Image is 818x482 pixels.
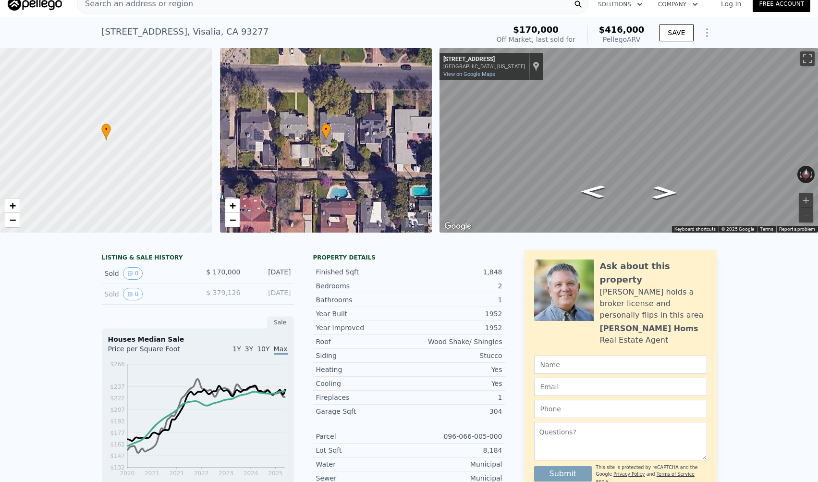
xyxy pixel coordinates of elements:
div: Sold [105,288,190,300]
div: 1 [409,295,502,305]
div: Pellego ARV [599,35,645,44]
div: 1952 [409,323,502,333]
button: Toggle fullscreen view [800,51,815,66]
div: [DATE] [248,267,291,280]
div: Sold [105,267,190,280]
span: + [10,199,16,211]
path: Go West, W Myrtle Ave [642,183,688,202]
div: 096-066-005-000 [409,432,502,441]
div: • [101,124,111,140]
div: LISTING & SALE HISTORY [102,254,294,263]
div: [STREET_ADDRESS] , Visalia , CA 93277 [102,25,269,38]
a: Terms of Service [657,471,695,477]
div: Fireplaces [316,393,409,402]
tspan: 2021 [169,470,184,477]
tspan: $132 [110,464,125,471]
tspan: 2025 [268,470,283,477]
div: Lot Sqft [316,445,409,455]
div: Siding [316,351,409,360]
div: [STREET_ADDRESS] [443,56,525,63]
span: © 2025 Google [721,226,754,232]
button: View historical data [123,267,143,280]
tspan: $207 [110,407,125,413]
div: Year Built [316,309,409,319]
tspan: $177 [110,430,125,436]
div: Off Market, last sold for [497,35,575,44]
div: [PERSON_NAME] holds a broker license and personally flips in this area [600,286,707,321]
div: 2 [409,281,502,291]
div: Sale [267,316,294,329]
div: Water [316,459,409,469]
div: Bathrooms [316,295,409,305]
tspan: 2021 [145,470,159,477]
span: $416,000 [599,25,645,35]
div: Houses Median Sale [108,334,288,344]
div: 1 [409,393,502,402]
div: [PERSON_NAME] Homs [600,323,698,334]
div: Wood Shake/ Shingles [409,337,502,346]
img: Google [442,220,474,233]
a: Zoom out [225,213,240,227]
tspan: $237 [110,383,125,390]
div: Municipal [409,459,502,469]
div: • [321,124,331,140]
span: 3Y [245,345,253,353]
span: Max [274,345,288,355]
button: SAVE [659,24,693,41]
tspan: 2024 [243,470,258,477]
span: − [10,214,16,226]
div: Price per Square Foot [108,344,198,359]
div: Heating [316,365,409,374]
div: 8,184 [409,445,502,455]
div: Cooling [316,379,409,388]
div: Parcel [316,432,409,441]
span: $170,000 [513,25,559,35]
path: Go East, W Myrtle Ave [570,182,616,201]
div: Stucco [409,351,502,360]
input: Email [534,378,707,396]
span: + [229,199,235,211]
div: Roof [316,337,409,346]
tspan: $162 [110,441,125,448]
span: $ 170,000 [206,268,240,276]
div: 1952 [409,309,502,319]
div: Finished Sqft [316,267,409,277]
div: Garage Sqft [316,407,409,416]
button: Rotate clockwise [810,166,815,183]
div: Yes [409,365,502,374]
div: Bedrooms [316,281,409,291]
a: Report a problem [779,226,815,232]
div: Street View [440,48,818,233]
span: • [321,125,331,134]
div: Property details [313,254,505,261]
button: Show Options [697,23,717,42]
a: Show location on map [533,61,539,72]
button: Rotate counterclockwise [797,166,803,183]
div: [DATE] [248,288,291,300]
button: Zoom out [799,208,813,222]
button: Submit [534,466,592,482]
span: • [101,125,111,134]
a: Terms (opens in new tab) [760,226,773,232]
input: Name [534,356,707,374]
a: Zoom in [225,198,240,213]
div: Real Estate Agent [600,334,669,346]
button: Reset the view [802,166,810,184]
div: Ask about this property [600,260,707,286]
div: [GEOGRAPHIC_DATA], [US_STATE] [443,63,525,70]
a: Zoom in [5,198,20,213]
a: View on Google Maps [443,71,495,77]
div: Year Improved [316,323,409,333]
tspan: 2022 [194,470,208,477]
div: Yes [409,379,502,388]
div: 304 [409,407,502,416]
div: 1,848 [409,267,502,277]
tspan: $192 [110,418,125,425]
tspan: 2023 [219,470,233,477]
tspan: $147 [110,453,125,459]
tspan: $222 [110,395,125,402]
span: $ 379,126 [206,289,240,297]
a: Zoom out [5,213,20,227]
tspan: 2020 [120,470,134,477]
span: 10Y [257,345,269,353]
